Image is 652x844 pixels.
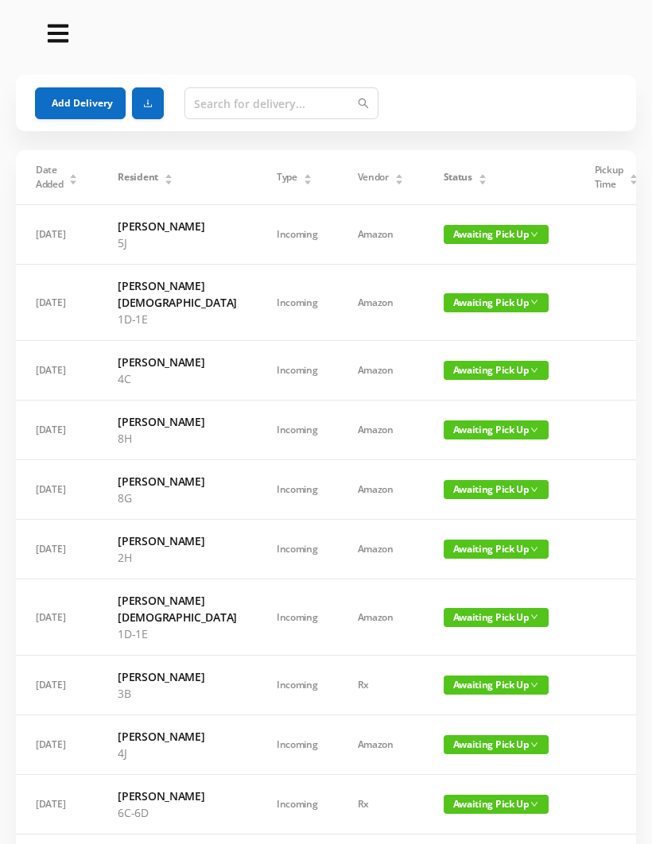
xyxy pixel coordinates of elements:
td: [DATE] [16,401,98,460]
i: icon: caret-up [394,172,403,176]
i: icon: down [530,486,538,494]
div: Sort [303,172,312,181]
td: [DATE] [16,205,98,265]
td: [DATE] [16,460,98,520]
p: 2H [118,549,237,566]
h6: [PERSON_NAME] [118,413,237,430]
i: icon: caret-up [303,172,312,176]
td: Amazon [338,579,424,656]
span: Vendor [358,170,389,184]
td: Incoming [257,579,338,656]
div: Sort [394,172,404,181]
span: Awaiting Pick Up [444,735,549,754]
p: 6C-6D [118,804,237,821]
i: icon: caret-down [303,178,312,183]
div: Sort [629,172,638,181]
span: Awaiting Pick Up [444,293,549,312]
td: Rx [338,656,424,715]
div: Sort [478,172,487,181]
i: icon: caret-down [394,178,403,183]
span: Awaiting Pick Up [444,608,549,627]
i: icon: down [530,681,538,689]
td: Incoming [257,341,338,401]
p: 4C [118,370,237,387]
i: icon: down [530,545,538,553]
p: 8H [118,430,237,447]
p: 1D-1E [118,311,237,327]
td: Amazon [338,401,424,460]
td: [DATE] [16,775,98,834]
h6: [PERSON_NAME] [118,354,237,370]
i: icon: down [530,613,538,621]
h6: [PERSON_NAME] [118,532,237,549]
h6: [PERSON_NAME] [118,218,237,234]
td: Amazon [338,520,424,579]
td: Incoming [257,715,338,775]
span: Awaiting Pick Up [444,420,549,439]
td: Incoming [257,460,338,520]
td: Amazon [338,460,424,520]
td: [DATE] [16,656,98,715]
td: Incoming [257,205,338,265]
span: Awaiting Pick Up [444,676,549,695]
h6: [PERSON_NAME] [118,473,237,490]
i: icon: caret-up [478,172,487,176]
div: Sort [164,172,173,181]
i: icon: search [358,98,369,109]
td: [DATE] [16,715,98,775]
i: icon: down [530,298,538,306]
span: Awaiting Pick Up [444,795,549,814]
h6: [PERSON_NAME][DEMOGRAPHIC_DATA] [118,592,237,625]
div: Sort [68,172,78,181]
i: icon: caret-down [478,178,487,183]
td: [DATE] [16,520,98,579]
span: Awaiting Pick Up [444,480,549,499]
td: Amazon [338,341,424,401]
p: 1D-1E [118,625,237,642]
span: Date Added [36,163,64,192]
td: [DATE] [16,341,98,401]
span: Type [277,170,297,184]
p: 3B [118,685,237,702]
i: icon: caret-down [629,178,638,183]
i: icon: caret-down [164,178,173,183]
i: icon: down [530,230,538,238]
p: 4J [118,745,237,761]
h6: [PERSON_NAME][DEMOGRAPHIC_DATA] [118,277,237,311]
i: icon: caret-up [69,172,78,176]
h6: [PERSON_NAME] [118,668,237,685]
td: Incoming [257,775,338,834]
td: Incoming [257,265,338,341]
i: icon: down [530,366,538,374]
td: Incoming [257,401,338,460]
span: Awaiting Pick Up [444,540,549,559]
h6: [PERSON_NAME] [118,728,237,745]
button: Add Delivery [35,87,126,119]
h6: [PERSON_NAME] [118,788,237,804]
input: Search for delivery... [184,87,378,119]
td: Amazon [338,265,424,341]
span: Status [444,170,472,184]
td: Amazon [338,205,424,265]
td: Rx [338,775,424,834]
i: icon: caret-up [629,172,638,176]
td: Amazon [338,715,424,775]
span: Awaiting Pick Up [444,225,549,244]
td: Incoming [257,520,338,579]
i: icon: down [530,426,538,434]
i: icon: caret-up [164,172,173,176]
span: Resident [118,170,158,184]
span: Pickup Time [595,163,623,192]
button: icon: download [132,87,164,119]
i: icon: caret-down [69,178,78,183]
i: icon: down [530,741,538,749]
p: 8G [118,490,237,506]
td: [DATE] [16,265,98,341]
i: icon: down [530,800,538,808]
td: Incoming [257,656,338,715]
p: 5J [118,234,237,251]
span: Awaiting Pick Up [444,361,549,380]
td: [DATE] [16,579,98,656]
